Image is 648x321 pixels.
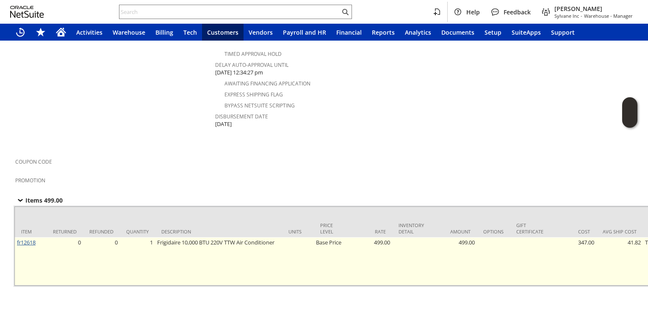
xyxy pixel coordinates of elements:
span: Setup [485,28,501,36]
span: [DATE] 12:34:27 pm [215,69,263,77]
span: Tech [183,28,197,36]
div: Item [21,228,40,235]
span: Oracle Guided Learning Widget. To move around, please hold and drag [622,113,637,128]
a: Items [10,134,47,144]
div: Cost [556,228,590,235]
td: 347.00 [550,237,596,285]
span: 499.00 [44,196,63,204]
input: Search [119,7,340,17]
td: Base Price [314,237,346,285]
div: Units [288,228,307,235]
a: Billing [150,24,178,41]
a: Home [51,24,71,41]
a: Promotion [15,177,45,184]
td: 0 [47,237,83,285]
span: Help [466,8,480,16]
svg: logo [10,6,44,18]
div: Gift Certificate [516,222,543,235]
div: Returned [53,228,77,235]
span: Warehouse - Manager [584,13,633,19]
td: 499.00 [346,237,392,285]
a: Express Shipping Flag [224,91,283,98]
svg: Shortcuts [36,27,46,37]
span: Billing [155,28,173,36]
div: Options [483,228,504,235]
a: Activities [71,24,108,41]
a: Bypass NetSuite Scripting [224,102,295,109]
a: Vendors [244,24,278,41]
svg: Home [56,27,66,37]
span: [DATE] [215,120,232,128]
a: SuiteApps [507,24,546,41]
div: Price Level [320,222,339,235]
span: Payroll and HR [283,28,326,36]
div: Inventory Detail [399,222,424,235]
div: Shortcuts [30,24,51,41]
div: Rate [352,228,386,235]
a: Customers [202,24,244,41]
a: Warehouse [108,24,150,41]
a: Reports [367,24,400,41]
a: Disbursement Date [215,113,268,120]
div: Amount [437,228,471,235]
span: Analytics [405,28,431,36]
a: Documents [436,24,479,41]
a: fr12618 [17,239,36,246]
td: 1 [120,237,155,285]
a: Items 499.00 [15,195,73,205]
span: Vendors [249,28,273,36]
span: Documents [441,28,474,36]
a: Support [546,24,580,41]
div: Quantity [126,228,149,235]
td: Frigidaire 10,000 BTU 220V TTW Air Conditioner [155,237,282,285]
span: Feedback [504,8,531,16]
span: Warehouse [113,28,145,36]
a: Address [10,295,54,305]
span: Financial [336,28,362,36]
a: Delay Auto-Approval Until [215,61,288,69]
a: Financial [331,24,367,41]
td: 0 [83,237,120,285]
span: Activities [76,28,102,36]
td: 41.82 [596,237,643,285]
span: Customers [207,28,238,36]
span: Reports [372,28,395,36]
span: SuiteApps [512,28,541,36]
td: 499.00 [430,237,477,285]
span: - [581,13,582,19]
a: Recent Records [10,24,30,41]
div: Avg Ship Cost [603,228,637,235]
div: Description [161,228,276,235]
span: [PERSON_NAME] [554,5,633,13]
a: Payroll and HR [278,24,331,41]
a: Analytics [400,24,436,41]
svg: Recent Records [15,27,25,37]
a: Coupon Code [15,158,52,165]
a: Tech [178,24,202,41]
span: Support [551,28,575,36]
span: Sylvane Inc [554,13,579,19]
a: Timed Approval Hold [224,50,282,58]
svg: Search [340,7,350,17]
iframe: Click here to launch Oracle Guided Learning Help Panel [622,97,637,128]
div: Refunded [89,228,114,235]
a: Awaiting Financing Application [224,80,310,87]
a: Setup [479,24,507,41]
